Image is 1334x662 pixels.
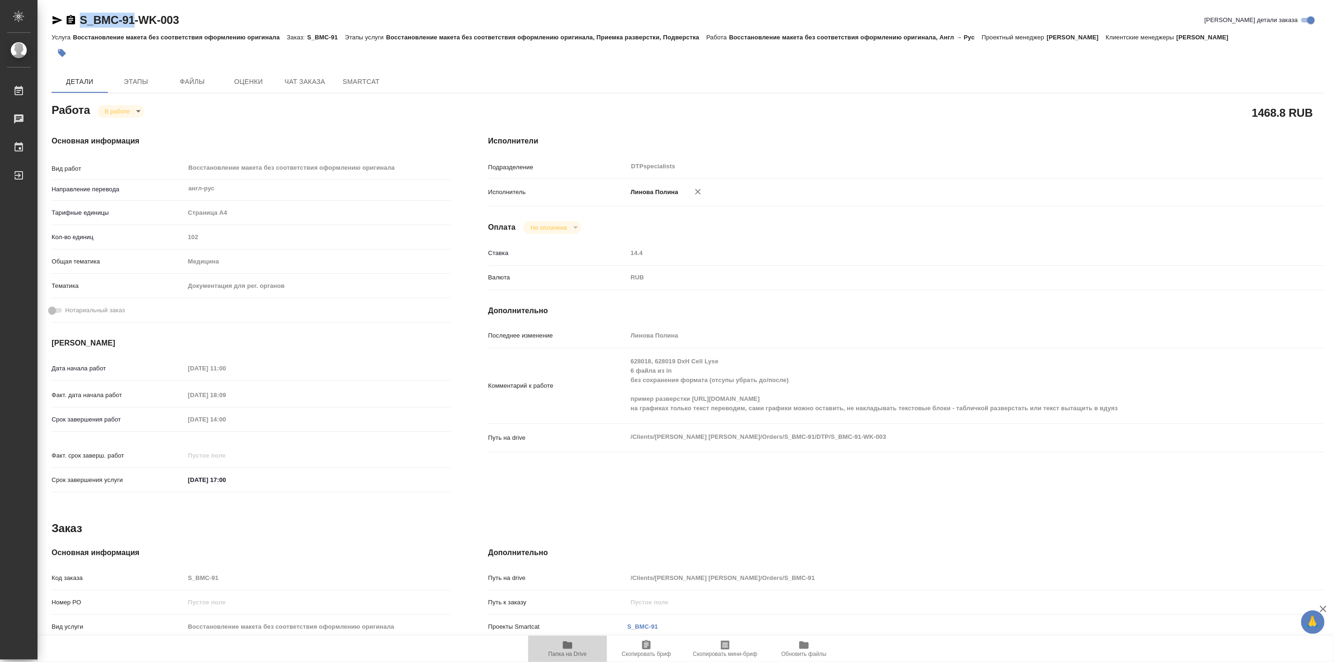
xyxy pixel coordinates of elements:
span: Детали [57,76,102,88]
p: [PERSON_NAME] [1176,34,1235,41]
h2: 1468.8 RUB [1252,105,1313,120]
span: Нотариальный заказ [65,306,125,315]
button: Добавить тэг [52,43,72,63]
button: 🙏 [1301,610,1325,634]
p: Валюта [488,273,628,282]
input: Пустое поле [628,595,1254,609]
button: Удалить исполнителя [688,181,708,202]
a: S_BMC-91-WK-003 [80,14,179,26]
div: Медицина [185,254,451,270]
p: Комментарий к работе [488,381,628,391]
p: Восстановление макета без соответствия оформлению оригинала, Приемка разверстки, Подверстка [386,34,706,41]
h4: Оплата [488,222,516,233]
span: Скопировать бриф [622,651,671,657]
p: Линова Полина [628,188,679,197]
input: Пустое поле [185,413,267,426]
div: В работе [97,105,144,118]
button: Скопировать ссылку [65,15,76,26]
button: Скопировать ссылку для ЯМессенджера [52,15,63,26]
span: SmartCat [339,76,384,88]
p: Путь на drive [488,573,628,583]
input: Пустое поле [185,571,451,585]
h2: Работа [52,101,90,118]
p: Номер РО [52,598,185,607]
a: S_BMC-91 [628,623,658,630]
button: В работе [102,107,133,115]
button: Обновить файлы [765,636,843,662]
textarea: 628018, 628019 DxH Cell Lyse 6 файла из in без сохранения формата (отсупы убрать до/после) пример... [628,354,1254,416]
span: [PERSON_NAME] детали заказа [1205,15,1298,25]
p: Вид услуги [52,622,185,632]
span: Оценки [226,76,271,88]
input: Пустое поле [185,595,451,609]
textarea: /Clients/[PERSON_NAME] [PERSON_NAME]/Orders/S_BMC-91/DTP/S_BMC-91-WK-003 [628,429,1254,445]
p: Проекты Smartcat [488,622,628,632]
p: Срок завершения работ [52,415,185,424]
p: Ставка [488,248,628,258]
p: Дата начала работ [52,364,185,373]
p: Проектный менеджер [982,34,1046,41]
p: Вид работ [52,164,185,173]
input: Пустое поле [185,620,451,633]
button: Скопировать бриф [607,636,686,662]
p: Тарифные единицы [52,208,185,218]
span: Папка на Drive [548,651,587,657]
h4: Дополнительно [488,305,1324,316]
p: [PERSON_NAME] [1047,34,1106,41]
p: Код заказа [52,573,185,583]
p: Последнее изменение [488,331,628,340]
input: Пустое поле [185,361,267,375]
h4: Основная информация [52,547,451,558]
h4: Основная информация [52,135,451,147]
p: Исполнитель [488,188,628,197]
p: Работа [706,34,729,41]
p: Подразделение [488,163,628,172]
input: ✎ Введи что-нибудь [185,473,267,487]
p: Путь к заказу [488,598,628,607]
input: Пустое поле [185,230,451,244]
input: Пустое поле [185,449,267,462]
p: Срок завершения услуги [52,475,185,485]
p: Путь на drive [488,433,628,443]
span: Этапы [114,76,159,88]
p: Кол-во единиц [52,233,185,242]
div: Документация для рег. органов [185,278,451,294]
h4: [PERSON_NAME] [52,338,451,349]
span: Обновить файлы [781,651,827,657]
input: Пустое поле [628,571,1254,585]
input: Пустое поле [628,329,1254,342]
button: Скопировать мини-бриф [686,636,765,662]
span: Скопировать мини-бриф [693,651,757,657]
button: Не оплачена [528,224,569,232]
p: Факт. срок заверш. работ [52,451,185,460]
p: Общая тематика [52,257,185,266]
div: В работе [523,221,581,234]
button: Папка на Drive [528,636,607,662]
span: Чат заказа [282,76,327,88]
div: Страница А4 [185,205,451,221]
input: Пустое поле [628,246,1254,260]
h4: Дополнительно [488,547,1324,558]
p: Клиентские менеджеры [1106,34,1176,41]
h2: Заказ [52,521,82,536]
p: Заказ: [287,34,307,41]
p: Услуга [52,34,73,41]
span: 🙏 [1305,612,1321,632]
p: Направление перевода [52,185,185,194]
p: S_BMC-91 [307,34,345,41]
p: Этапы услуги [345,34,386,41]
div: RUB [628,270,1254,286]
span: Файлы [170,76,215,88]
p: Восстановление макета без соответствия оформлению оригинала, Англ → Рус [729,34,982,41]
p: Тематика [52,281,185,291]
h4: Исполнители [488,135,1324,147]
p: Восстановление макета без соответствия оформлению оригинала [73,34,287,41]
p: Факт. дата начала работ [52,391,185,400]
input: Пустое поле [185,388,267,402]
